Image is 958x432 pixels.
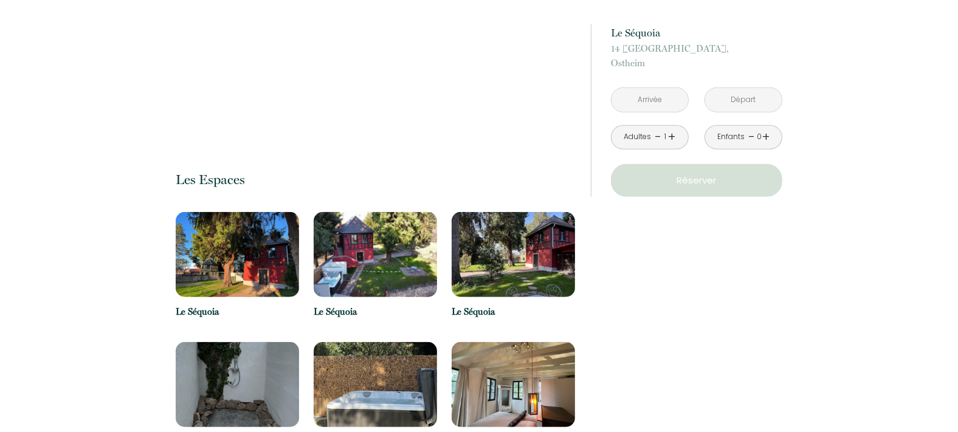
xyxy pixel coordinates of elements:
[748,128,755,146] a: -
[452,304,575,319] p: Le Séquoia
[624,131,651,143] div: Adultes
[615,173,778,188] p: Réserver
[314,304,437,319] p: Le Séquoia
[717,131,745,143] div: Enfants
[662,131,668,143] div: 1
[611,41,782,70] p: Ostheim
[756,131,762,143] div: 0
[176,171,574,188] p: Les Espaces
[176,212,299,297] img: 16831158982053.JPG
[669,128,676,146] a: +
[314,342,437,427] img: 16831160928662.jpg
[452,212,575,297] img: 16831160562803.JPG
[176,342,299,427] img: 16831160740733.JPG
[655,128,661,146] a: -
[314,212,437,297] img: 16831159616686.JPG
[452,342,575,427] img: 16831161261017.JPG
[762,128,770,146] a: +
[611,24,782,41] p: Le Séquoia
[705,88,782,112] input: Départ
[612,88,688,112] input: Arrivée
[611,164,782,197] button: Réserver
[611,41,782,56] span: 14 [GEOGRAPHIC_DATA],
[176,304,299,319] p: Le Séquoia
